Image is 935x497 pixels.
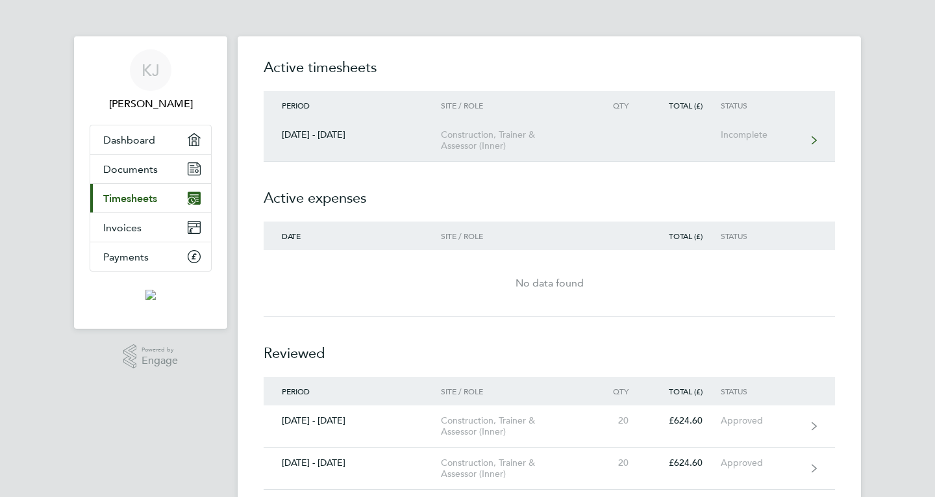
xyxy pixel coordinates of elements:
[441,457,590,479] div: Construction, Trainer & Assessor (Inner)
[103,222,142,234] span: Invoices
[590,387,647,396] div: Qty
[282,386,310,396] span: Period
[90,184,211,212] a: Timesheets
[264,317,835,377] h2: Reviewed
[721,387,801,396] div: Status
[103,163,158,175] span: Documents
[90,242,211,271] a: Payments
[264,162,835,222] h2: Active expenses
[264,231,441,240] div: Date
[145,290,156,300] img: morganhunt-logo-retina.png
[264,415,441,426] div: [DATE] - [DATE]
[90,213,211,242] a: Invoices
[90,96,212,112] span: Karl Jans
[90,285,212,305] a: Go to home page
[647,231,721,240] div: Total (£)
[264,457,441,468] div: [DATE] - [DATE]
[647,101,721,110] div: Total (£)
[441,415,590,437] div: Construction, Trainer & Assessor (Inner)
[264,120,835,162] a: [DATE] - [DATE]Construction, Trainer & Assessor (Inner)Incomplete
[721,231,801,240] div: Status
[74,36,227,329] nav: Main navigation
[142,355,178,366] span: Engage
[721,129,801,140] div: Incomplete
[264,57,835,91] h2: Active timesheets
[103,251,149,263] span: Payments
[590,415,647,426] div: 20
[721,101,801,110] div: Status
[264,405,835,448] a: [DATE] - [DATE]Construction, Trainer & Assessor (Inner)20£624.60Approved
[441,231,590,240] div: Site / Role
[90,49,212,112] a: KJ[PERSON_NAME]
[103,134,155,146] span: Dashboard
[721,415,801,426] div: Approved
[590,457,647,468] div: 20
[647,457,721,468] div: £624.60
[647,415,721,426] div: £624.60
[647,387,721,396] div: Total (£)
[441,387,590,396] div: Site / Role
[90,155,211,183] a: Documents
[103,192,157,205] span: Timesheets
[142,62,160,79] span: KJ
[590,101,647,110] div: Qty
[123,344,179,369] a: Powered byEngage
[264,448,835,490] a: [DATE] - [DATE]Construction, Trainer & Assessor (Inner)20£624.60Approved
[441,129,590,151] div: Construction, Trainer & Assessor (Inner)
[441,101,590,110] div: Site / Role
[142,344,178,355] span: Powered by
[264,129,441,140] div: [DATE] - [DATE]
[282,100,310,110] span: Period
[90,125,211,154] a: Dashboard
[264,275,835,291] div: No data found
[721,457,801,468] div: Approved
